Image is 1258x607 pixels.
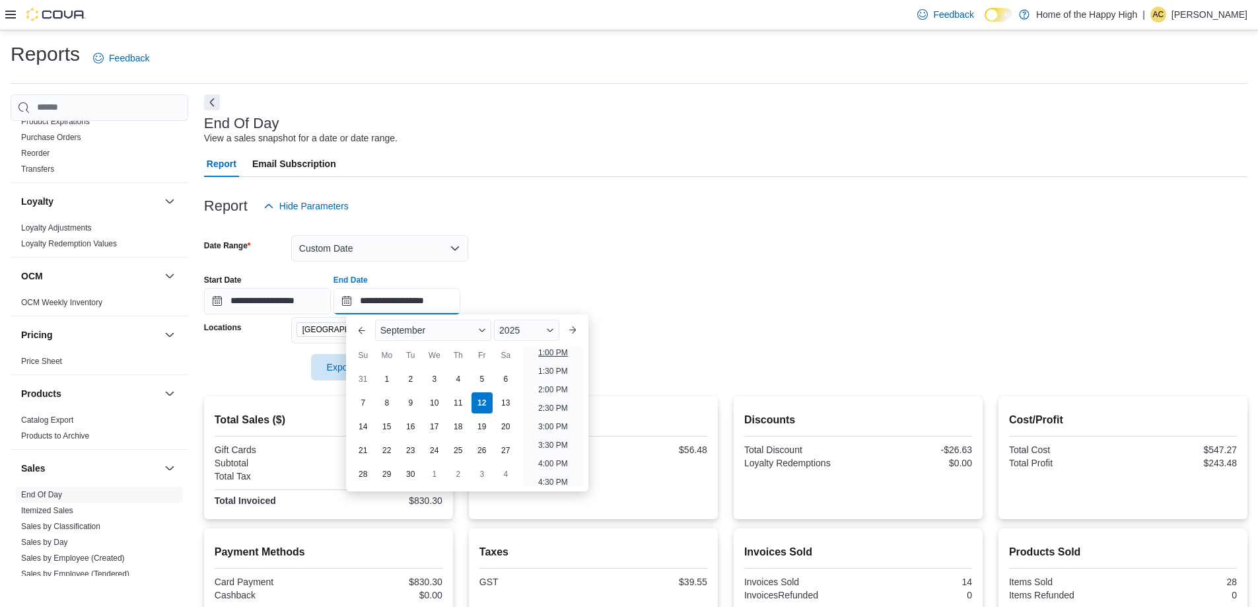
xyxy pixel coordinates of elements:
label: Date Range [204,240,251,251]
label: End Date [333,275,368,285]
span: Hide Parameters [279,199,349,213]
a: Sales by Employee (Created) [21,553,125,563]
div: Sa [495,345,516,366]
div: day-19 [472,416,493,437]
span: End Of Day [21,489,62,500]
div: $830.30 [331,495,442,506]
div: -$26.63 [860,445,972,455]
button: OCM [21,269,159,283]
div: day-13 [495,392,516,413]
a: Transfers [21,164,54,174]
div: day-31 [353,369,374,390]
button: OCM [162,268,178,284]
h3: Loyalty [21,195,53,208]
div: $243.48 [1125,458,1237,468]
h2: Average Spent [479,412,707,428]
h2: Discounts [744,412,972,428]
div: Items Refunded [1009,590,1121,600]
div: day-28 [353,464,374,485]
div: 14 [860,577,972,587]
div: Subtotal [215,458,326,468]
div: OCM [11,295,188,316]
span: September [380,325,425,336]
button: Next month [562,320,583,341]
div: $0.00 [860,458,972,468]
input: Dark Mode [985,8,1012,22]
div: day-8 [376,392,398,413]
li: 3:30 PM [533,437,573,453]
div: day-11 [448,392,469,413]
div: Fr [472,345,493,366]
input: Press the down key to open a popover containing a calendar. [204,288,331,314]
button: Products [162,386,178,402]
div: day-17 [424,416,445,437]
div: Products [11,412,188,449]
div: Su [353,345,374,366]
p: [PERSON_NAME] [1171,7,1247,22]
div: 0 [1125,590,1237,600]
div: September, 2025 [351,367,518,486]
span: Purchase Orders [21,132,81,143]
div: day-23 [400,440,421,461]
h2: Payment Methods [215,544,442,560]
button: Loyalty [162,194,178,209]
div: Total Discount [744,445,856,455]
div: day-3 [472,464,493,485]
div: day-20 [495,416,516,437]
span: Loyalty Redemption Values [21,238,117,249]
div: day-2 [400,369,421,390]
div: day-18 [448,416,469,437]
ul: Time [523,346,583,486]
div: Mo [376,345,398,366]
span: Reorder [21,148,50,159]
h2: Cost/Profit [1009,412,1237,428]
div: Loyalty Redemptions [744,458,856,468]
div: Total Tax [215,471,326,482]
div: day-25 [448,440,469,461]
p: Home of the Happy High [1036,7,1137,22]
div: day-12 [472,392,493,413]
div: day-16 [400,416,421,437]
button: Custom Date [291,235,468,262]
span: OCM Weekly Inventory [21,297,102,308]
button: Loyalty [21,195,159,208]
div: day-4 [495,464,516,485]
a: Sales by Day [21,538,68,547]
div: 28 [1125,577,1237,587]
div: day-1 [424,464,445,485]
label: Locations [204,322,242,333]
a: Product Expirations [21,117,90,126]
h3: Pricing [21,328,52,341]
div: Items Sold [1009,577,1121,587]
a: Reorder [21,149,50,158]
a: Loyalty Redemption Values [21,239,117,248]
div: day-24 [424,440,445,461]
button: Next [204,94,220,110]
h3: Sales [21,462,46,475]
a: Products to Archive [21,431,89,441]
h2: Taxes [479,544,707,560]
span: Email Subscription [252,151,336,177]
li: 4:00 PM [533,456,573,472]
div: Invoices Sold [744,577,856,587]
a: Price Sheet [21,357,62,366]
input: Press the down key to enter a popover containing a calendar. Press the escape key to close the po... [333,288,460,314]
p: | [1142,7,1145,22]
a: End Of Day [21,490,62,499]
li: 2:30 PM [533,400,573,416]
div: Card Payment [215,577,326,587]
div: View a sales snapshot for a date or date range. [204,131,398,145]
div: Th [448,345,469,366]
span: Itemized Sales [21,505,73,516]
li: 4:30 PM [533,474,573,490]
div: day-22 [376,440,398,461]
div: day-2 [448,464,469,485]
a: Loyalty Adjustments [21,223,92,232]
span: [GEOGRAPHIC_DATA] - [GEOGRAPHIC_DATA] - Fire & Flower [302,323,405,336]
div: Pricing [11,353,188,375]
div: GST [479,577,591,587]
a: Sales by Classification [21,522,100,531]
button: Products [21,387,159,400]
img: Cova [26,8,86,21]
